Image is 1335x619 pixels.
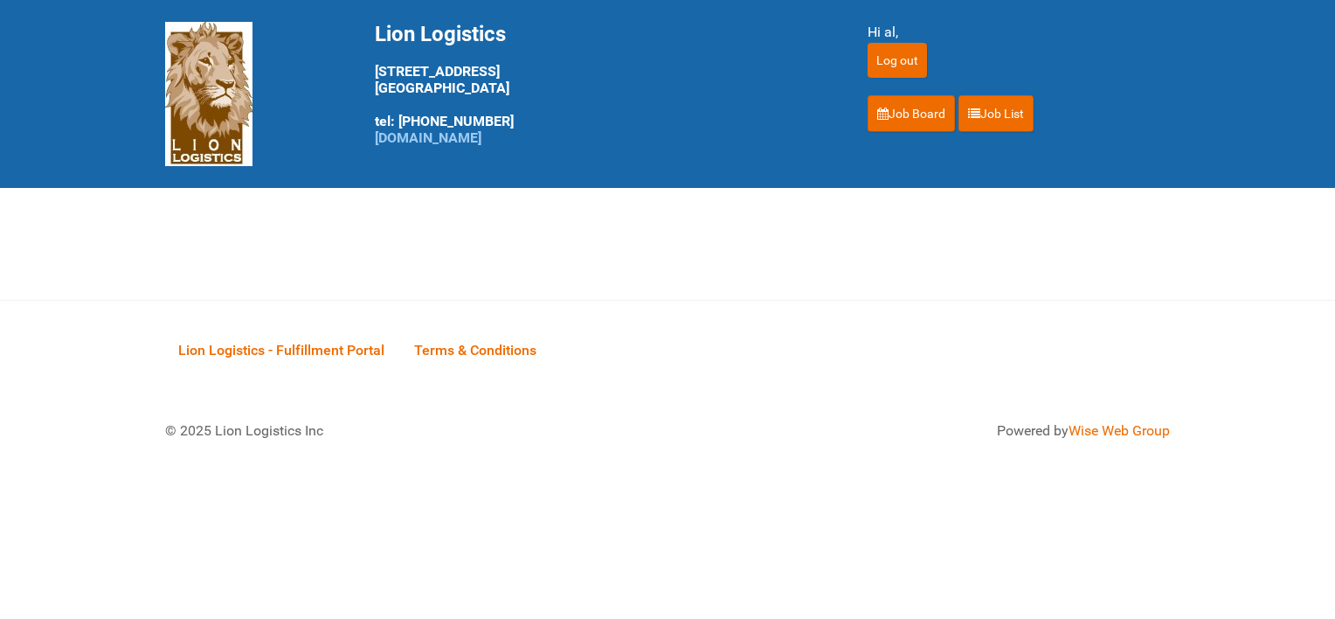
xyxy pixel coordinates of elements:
[375,129,481,146] a: [DOMAIN_NAME]
[958,95,1034,132] a: Job List
[1069,422,1170,439] a: Wise Web Group
[152,407,659,455] div: © 2025 Lion Logistics Inc
[401,323,550,377] a: Terms & Conditions
[689,421,1170,442] div: Powered by
[868,43,927,78] input: Log out
[165,22,252,166] img: Lion Logistics
[178,342,384,358] span: Lion Logistics - Fulfillment Portal
[375,22,506,46] span: Lion Logistics
[868,22,1170,43] div: Hi al,
[414,342,536,358] span: Terms & Conditions
[375,22,824,146] div: [STREET_ADDRESS] [GEOGRAPHIC_DATA] tel: [PHONE_NUMBER]
[165,323,398,377] a: Lion Logistics - Fulfillment Portal
[868,95,955,132] a: Job Board
[165,85,252,101] a: Lion Logistics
